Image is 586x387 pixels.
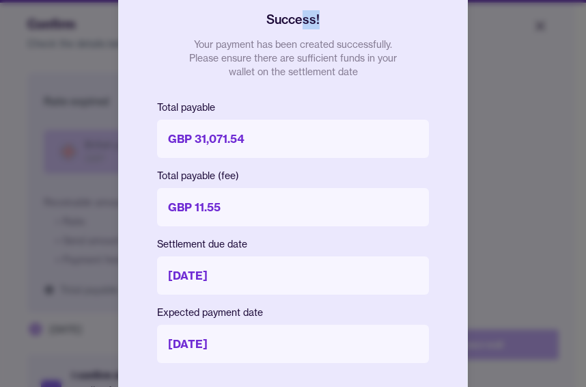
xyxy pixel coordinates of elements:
p: [DATE] [157,325,429,363]
p: GBP 11.55 [157,188,429,226]
p: Total payable (fee) [157,169,429,183]
p: Expected payment date [157,306,429,319]
p: GBP 31,071.54 [157,120,429,158]
h2: Success! [266,10,320,29]
p: [DATE] [157,256,429,295]
p: Total payable [157,101,429,114]
p: Settlement due date [157,237,429,251]
p: Your payment has been created successfully. Please ensure there are sufficient funds in your wall... [184,38,402,79]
